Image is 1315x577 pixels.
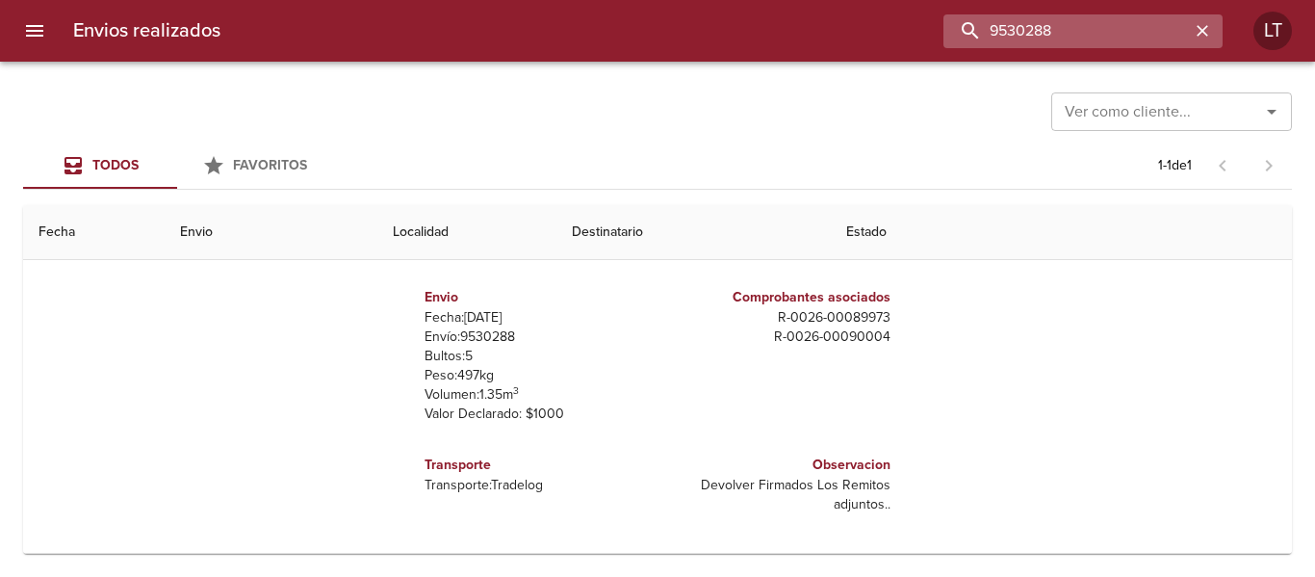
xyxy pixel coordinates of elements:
th: Localidad [377,205,556,260]
div: Abrir información de usuario [1253,12,1292,50]
button: menu [12,8,58,54]
span: Pagina siguiente [1246,143,1292,189]
h6: Comprobantes asociados [665,287,890,308]
sup: 3 [513,384,519,397]
button: Abrir [1258,98,1285,125]
p: R - 0026 - 00090004 [665,328,890,347]
div: LT [1253,12,1292,50]
th: Envio [165,205,377,260]
p: Fecha: [DATE] [425,308,650,328]
p: Devolver Firmados Los Remitos adjuntos.. [665,476,890,514]
p: Bultos: 5 [425,347,650,366]
p: Valor Declarado: $ 1000 [425,405,650,424]
h6: Observacion [665,455,890,476]
div: Tabs Envios [23,143,331,189]
p: R - 0026 - 00089973 [665,308,890,328]
th: Fecha [23,205,165,260]
p: Envío: 9530288 [425,328,650,347]
p: 1 - 1 de 1 [1158,156,1192,175]
th: Estado [831,205,1293,260]
h6: Envio [425,287,650,308]
p: Transporte: Tradelog [425,476,650,495]
th: Destinatario [556,205,831,260]
span: Pagina anterior [1199,155,1246,174]
span: Todos [92,157,139,173]
p: Peso: 497 kg [425,366,650,385]
h6: Transporte [425,455,650,476]
span: Favoritos [233,157,307,173]
input: buscar [943,14,1190,48]
h6: Envios realizados [73,15,220,46]
p: Volumen: 1.35 m [425,385,650,405]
